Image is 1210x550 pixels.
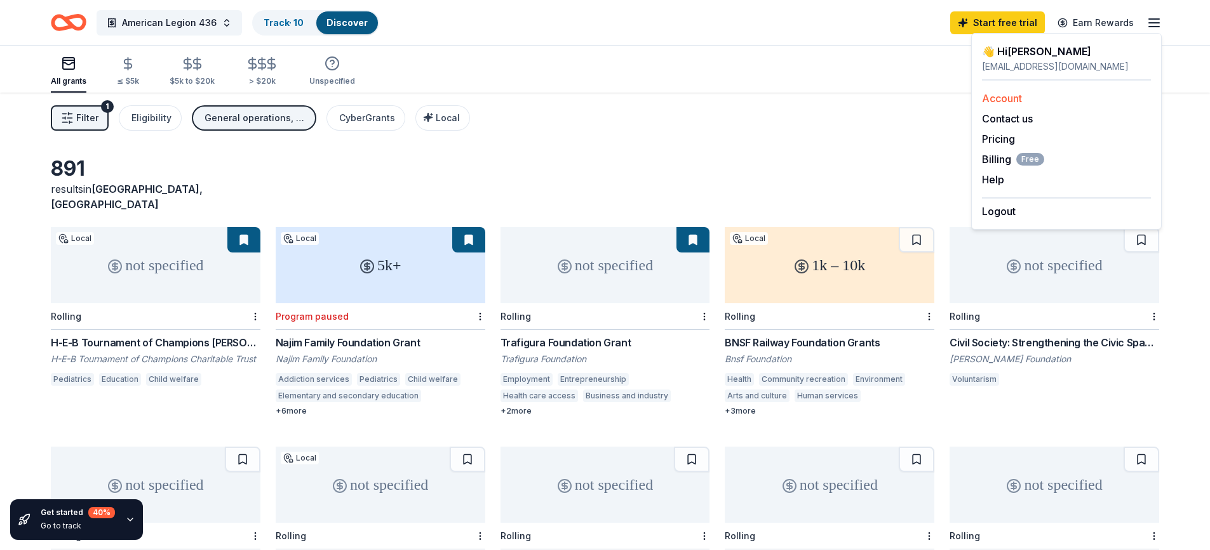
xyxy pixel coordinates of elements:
[51,353,260,365] div: H-E-B Tournament of Champions Charitable Trust
[982,204,1016,219] button: Logout
[245,51,279,93] button: > $20k
[725,227,934,303] div: 1k – 10k
[982,111,1033,126] button: Contact us
[357,373,400,386] div: Pediatrics
[339,110,395,126] div: CyberGrants
[725,335,934,350] div: BNSF Railway Foundation Grants
[501,227,710,303] div: not specified
[501,227,710,416] a: not specifiedRollingTrafigura Foundation GrantTrafigura FoundationEmploymentEntrepreneurshipHealt...
[276,406,485,416] div: + 6 more
[205,110,306,126] div: General operations, Projects & programming, Education
[56,232,94,245] div: Local
[51,51,86,93] button: All grants
[725,353,934,365] div: Bnsf Foundation
[51,227,260,390] a: not specifiedLocalRollingH-E-B Tournament of Champions [PERSON_NAME]H-E-B Tournament of Champions...
[309,51,355,93] button: Unspecified
[101,100,114,113] div: 1
[725,373,754,386] div: Health
[51,227,260,303] div: not specified
[725,227,934,416] a: 1k – 10kLocalRollingBNSF Railway Foundation GrantsBnsf FoundationHealthCommunity recreationEnviro...
[264,17,304,28] a: Track· 10
[950,353,1159,365] div: [PERSON_NAME] Foundation
[950,447,1159,523] div: not specified
[88,507,115,518] div: 40 %
[982,152,1044,167] button: BillingFree
[950,311,980,322] div: Rolling
[982,44,1151,59] div: 👋 Hi [PERSON_NAME]
[276,227,485,416] a: 5k+LocalProgram pausedNajim Family Foundation GrantNajim Family FoundationAddiction servicesPedia...
[281,452,319,464] div: Local
[326,17,368,28] a: Discover
[950,335,1159,350] div: Civil Society: Strengthening the Civic Space Grant Program
[97,10,242,36] button: American Legion 436
[131,110,171,126] div: Eligibility
[281,232,319,245] div: Local
[117,51,139,93] button: ≤ $5k
[725,311,755,322] div: Rolling
[950,373,999,386] div: Voluntarism
[950,11,1045,34] a: Start free trial
[866,390,921,402] div: Child welfare
[276,335,485,350] div: Najim Family Foundation Grant
[41,521,115,531] div: Go to track
[950,227,1159,390] a: not specifiedRollingCivil Society: Strengthening the Civic Space Grant Program[PERSON_NAME] Found...
[982,152,1044,167] span: Billing
[309,76,355,86] div: Unspecified
[146,373,201,386] div: Child welfare
[245,76,279,86] div: > $20k
[276,227,485,303] div: 5k+
[276,390,421,402] div: Elementary and secondary education
[950,227,1159,303] div: not specified
[853,373,905,386] div: Environment
[501,373,553,386] div: Employment
[982,59,1151,74] div: [EMAIL_ADDRESS][DOMAIN_NAME]
[501,335,710,350] div: Trafigura Foundation Grant
[725,390,790,402] div: Arts and culture
[51,335,260,350] div: H-E-B Tournament of Champions [PERSON_NAME]
[982,92,1022,105] a: Account
[117,76,139,86] div: ≤ $5k
[326,105,405,131] button: CyberGrants
[436,112,460,123] span: Local
[415,105,470,131] button: Local
[501,353,710,365] div: Trafigura Foundation
[982,172,1004,187] button: Help
[730,232,768,245] div: Local
[51,183,203,211] span: [GEOGRAPHIC_DATA], [GEOGRAPHIC_DATA]
[759,373,848,386] div: Community recreation
[276,530,306,541] div: Rolling
[725,406,934,416] div: + 3 more
[501,406,710,416] div: + 2 more
[501,530,531,541] div: Rolling
[170,76,215,86] div: $5k to $20k
[276,311,349,322] div: Program paused
[99,373,141,386] div: Education
[982,133,1015,145] a: Pricing
[501,390,578,402] div: Health care access
[501,447,710,523] div: not specified
[1016,153,1044,166] span: Free
[51,373,94,386] div: Pediatrics
[795,390,861,402] div: Human services
[276,447,485,523] div: not specified
[725,530,755,541] div: Rolling
[51,183,203,211] span: in
[501,311,531,322] div: Rolling
[950,530,980,541] div: Rolling
[1050,11,1141,34] a: Earn Rewards
[51,181,260,212] div: results
[405,373,460,386] div: Child welfare
[725,447,934,523] div: not specified
[51,76,86,86] div: All grants
[51,156,260,181] div: 891
[192,105,316,131] button: General operations, Projects & programming, Education
[276,353,485,365] div: Najim Family Foundation
[76,110,98,126] span: Filter
[558,373,629,386] div: Entrepreneurship
[119,105,182,131] button: Eligibility
[122,15,217,30] span: American Legion 436
[583,390,671,402] div: Business and industry
[170,51,215,93] button: $5k to $20k
[276,373,352,386] div: Addiction services
[51,8,86,37] a: Home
